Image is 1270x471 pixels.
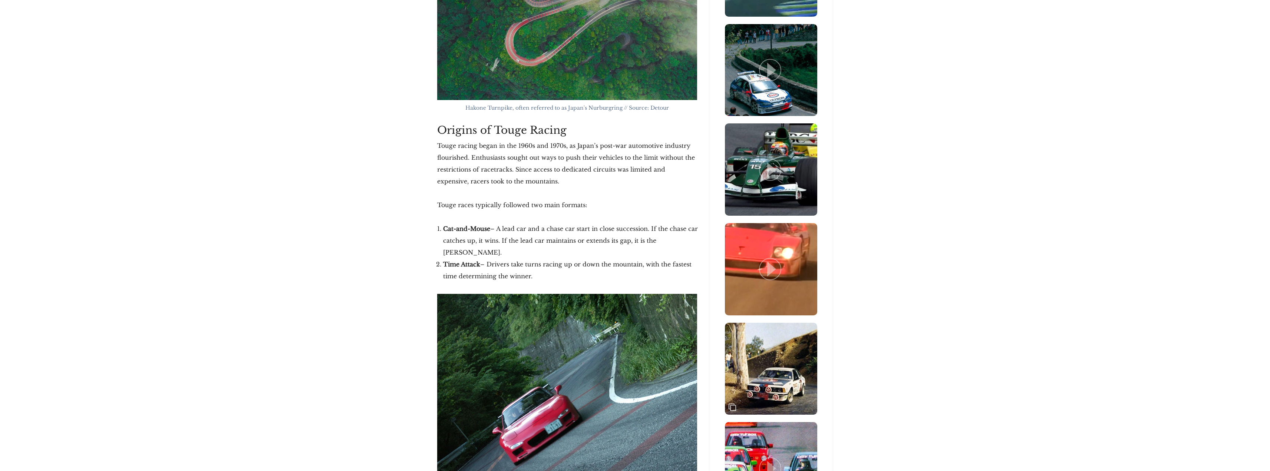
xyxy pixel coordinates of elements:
p: Touge races typically followed two main formats: [437,199,697,211]
h2: Origins of Touge Racing [437,124,697,137]
p: Touge racing began in the 1960s and 1970s, as Japan’s post-war automotive industry flourished. En... [437,140,697,187]
span: Hakone Turnpike, often referred to as Japan's Nurburgring // Source: Detour [465,105,669,111]
li: – A lead car and a chase car start in close succession. If the chase car catches up, it wins. If ... [443,223,700,258]
li: – Drivers take turns racing up or down the mountain, with the fastest time determining the winner. [443,258,700,282]
strong: Cat-and-Mouse [443,225,490,232]
strong: Time Attack [443,261,480,268]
